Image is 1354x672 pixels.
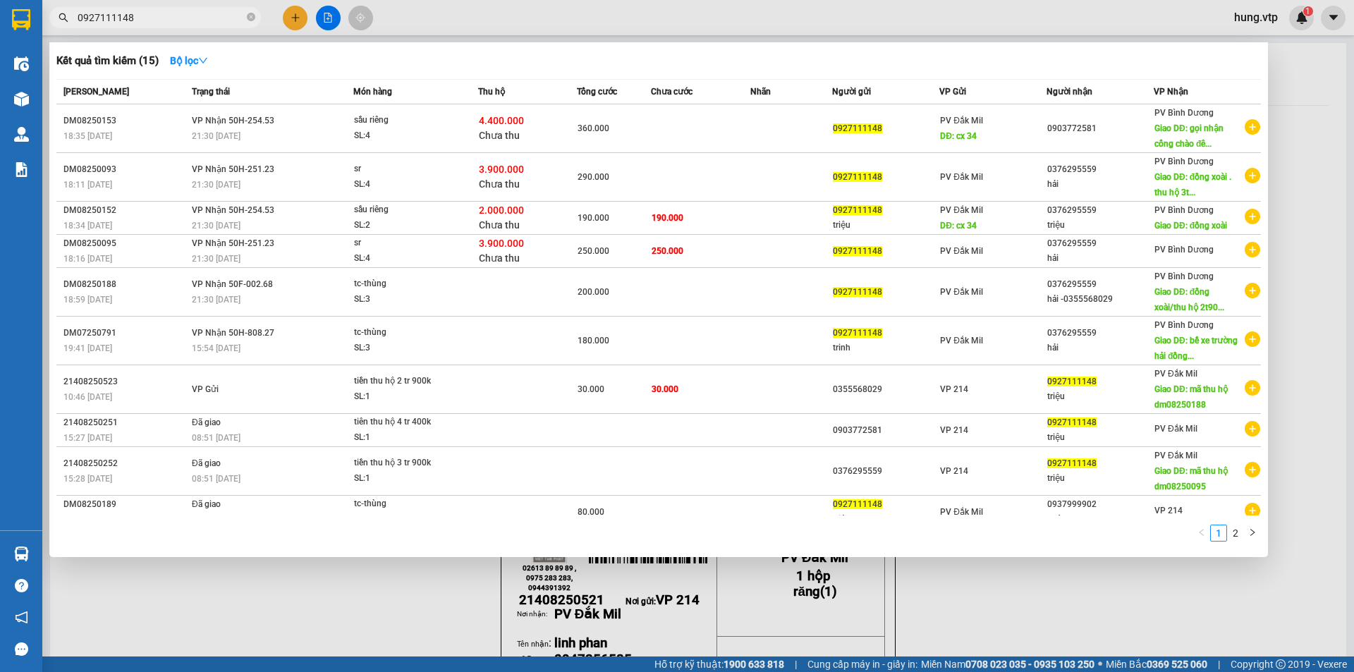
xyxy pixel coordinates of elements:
[1197,528,1206,537] span: left
[479,204,524,216] span: 2.000.000
[1193,525,1210,542] button: left
[192,515,240,525] span: 08:41 [DATE]
[1248,528,1257,537] span: right
[833,499,882,509] span: 0927111148
[940,131,977,141] span: DĐ: cx 34
[652,246,683,256] span: 250.000
[833,341,939,355] div: trinh
[1047,218,1153,233] div: triệu
[354,161,460,177] div: sr
[832,87,871,97] span: Người gửi
[652,213,683,223] span: 190.000
[1228,525,1243,541] a: 2
[1047,292,1153,307] div: hải -0355568029
[354,456,460,471] div: tiền thu hộ 3 tr 900k
[833,382,939,397] div: 0355568029
[1154,221,1227,231] span: Giao DĐ: đồng xoài
[1047,471,1153,486] div: triệu
[59,13,68,23] span: search
[833,123,882,133] span: 0927111148
[63,392,112,402] span: 10:46 [DATE]
[478,87,505,97] span: Thu hộ
[37,23,114,75] strong: CÔNG TY TNHH [GEOGRAPHIC_DATA] 214 QL13 - P.26 - Q.BÌNH THẠNH - TP HCM 1900888606
[63,497,188,512] div: DM08250189
[577,87,617,97] span: Tổng cước
[1245,503,1260,518] span: plus-circle
[63,474,112,484] span: 15:28 [DATE]
[63,295,112,305] span: 18:59 [DATE]
[479,238,524,249] span: 3.900.000
[578,336,609,346] span: 180.000
[479,164,524,175] span: 3.900.000
[247,11,255,25] span: close-circle
[354,341,460,356] div: SL: 3
[1211,525,1226,541] a: 1
[56,54,159,68] h3: Kết quả tìm kiếm ( 15 )
[1047,277,1153,292] div: 0376295559
[940,336,983,346] span: PV Đắk Mil
[1047,430,1153,445] div: triệu
[192,499,221,509] span: Đã giao
[578,287,609,297] span: 200.000
[63,515,112,525] span: 19:00 [DATE]
[940,246,983,256] span: PV Đắk Mil
[940,172,983,182] span: PV Đắk Mil
[940,425,968,435] span: VP 214
[49,85,164,95] strong: BIÊN NHẬN GỬI HÀNG HOÁ
[1154,245,1214,255] span: PV Bình Dương
[479,252,520,264] span: Chưa thu
[833,287,882,297] span: 0927111148
[354,292,460,307] div: SL: 3
[1047,162,1153,177] div: 0376295559
[578,246,609,256] span: 250.000
[750,87,771,97] span: Nhãn
[652,384,678,394] span: 30.000
[1047,417,1097,427] span: 0927111148
[63,415,188,430] div: 21408250251
[192,116,274,126] span: VP Nhận 50H-254.53
[63,162,188,177] div: DM08250093
[192,417,221,427] span: Đã giao
[192,180,240,190] span: 21:30 [DATE]
[1047,236,1153,251] div: 0376295559
[833,464,939,479] div: 0376295559
[1154,466,1228,491] span: Giao DĐ: mã thu hộ dm08250095
[1154,384,1228,410] span: Giao DĐ: mã thu hộ dm08250188
[1047,326,1153,341] div: 0376295559
[1245,380,1260,396] span: plus-circle
[354,251,460,267] div: SL: 4
[1244,525,1261,542] button: right
[354,113,460,128] div: sầu riêng
[1047,389,1153,404] div: triệu
[354,430,460,446] div: SL: 1
[1154,123,1224,149] span: Giao DĐ: gọi nhận cổng chào đê...
[1244,525,1261,542] li: Next Page
[1047,121,1153,136] div: 0903772581
[1154,157,1214,166] span: PV Bình Dương
[192,328,274,338] span: VP Nhận 50H-808.27
[15,611,28,624] span: notification
[354,325,460,341] div: tc-thùng
[12,9,30,30] img: logo-vxr
[1245,209,1260,224] span: plus-circle
[63,180,112,190] span: 18:11 [DATE]
[1245,283,1260,298] span: plus-circle
[63,343,112,353] span: 19:41 [DATE]
[354,471,460,487] div: SL: 1
[833,218,939,233] div: triệu
[354,276,460,292] div: tc-thùng
[578,213,609,223] span: 190.000
[1154,271,1214,281] span: PV Bình Dương
[354,218,460,233] div: SL: 2
[108,98,130,118] span: Nơi nhận:
[63,203,188,218] div: DM08250152
[1047,203,1153,218] div: 0376295559
[940,287,983,297] span: PV Đắk Mil
[192,474,240,484] span: 08:51 [DATE]
[651,87,693,97] span: Chưa cước
[1047,497,1153,512] div: 0937999902
[354,389,460,405] div: SL: 1
[1154,108,1214,118] span: PV Bình Dương
[354,512,460,527] div: SL: 1
[63,236,188,251] div: DM08250095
